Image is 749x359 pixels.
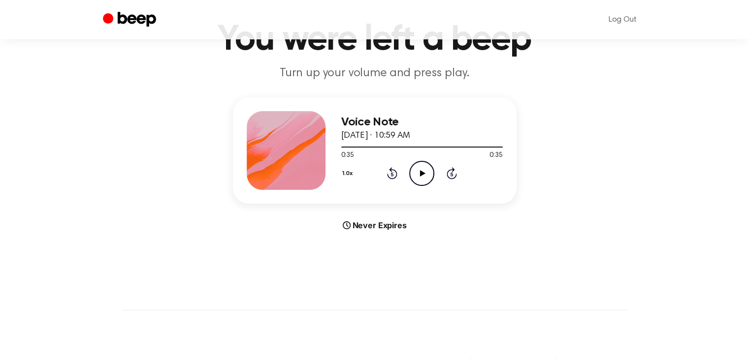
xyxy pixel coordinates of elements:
a: Beep [103,10,159,30]
span: 0:35 [341,150,354,161]
span: 0:35 [489,150,502,161]
button: 1.0x [341,165,357,182]
h3: Voice Note [341,116,503,129]
a: Log Out [599,8,647,31]
h1: You were left a beep [123,22,627,58]
div: Never Expires [233,219,517,231]
p: Turn up your volume and press play. [186,65,564,82]
span: [DATE] · 10:59 AM [341,131,410,140]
